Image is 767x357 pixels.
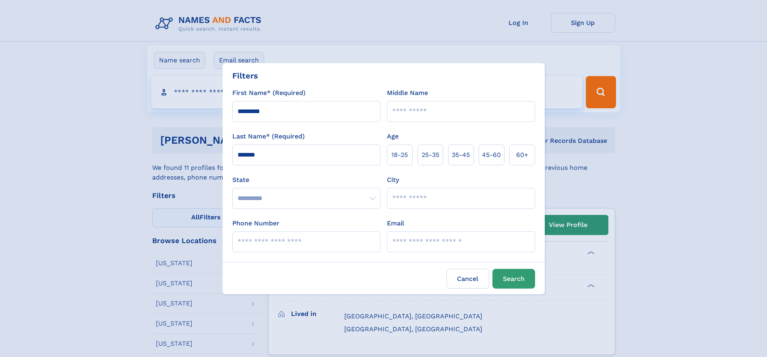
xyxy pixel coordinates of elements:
[387,175,399,185] label: City
[447,269,489,289] label: Cancel
[232,88,306,98] label: First Name* (Required)
[516,150,528,160] span: 60+
[387,132,399,141] label: Age
[482,150,501,160] span: 45‑60
[232,219,279,228] label: Phone Number
[492,269,535,289] button: Search
[232,132,305,141] label: Last Name* (Required)
[391,150,408,160] span: 18‑25
[387,219,404,228] label: Email
[452,150,470,160] span: 35‑45
[387,88,428,98] label: Middle Name
[422,150,439,160] span: 25‑35
[232,70,258,82] div: Filters
[232,175,380,185] label: State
